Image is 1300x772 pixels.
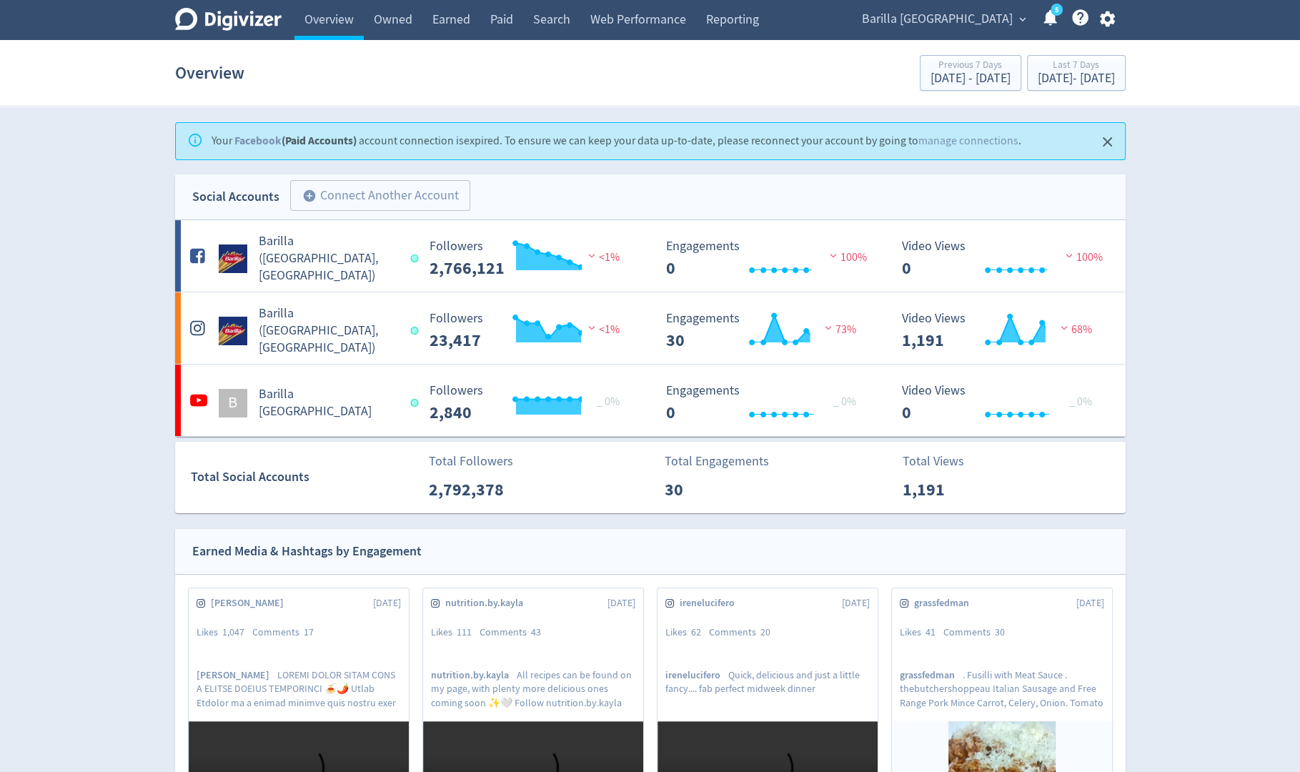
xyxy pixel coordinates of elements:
a: Barilla (AU, NZ) undefinedBarilla ([GEOGRAPHIC_DATA], [GEOGRAPHIC_DATA]) Followers --- Followers ... [175,220,1126,292]
div: Likes [431,625,480,640]
a: Facebook [234,133,282,148]
svg: Engagements 0 [659,384,873,422]
div: Comments [480,625,549,640]
span: _ 0% [597,395,620,409]
span: 100% [1062,250,1103,264]
div: Your account connection is expired . To ensure we can keep your data up-to-date, please reconnect... [212,127,1021,155]
p: Total Views [903,452,985,471]
div: Total Social Accounts [191,467,419,488]
span: irenelucifero [680,596,743,610]
img: negative-performance.svg [1057,322,1071,333]
span: [DATE] [1076,596,1104,610]
button: Connect Another Account [290,180,470,212]
a: Connect Another Account [279,182,470,212]
a: manage connections [918,134,1018,148]
span: [PERSON_NAME] [211,596,292,610]
span: Data last synced: 29 Sep 2025, 10:01am (AEST) [411,399,423,407]
div: Social Accounts [192,187,279,207]
div: Previous 7 Days [931,60,1011,72]
svg: Followers --- [422,239,637,277]
p: . Fusilli with Meat Sauce . thebutchershoppeau Italian Sausage and Free Range Pork Mince Carrot, ... [900,668,1104,708]
span: 17 [304,625,314,638]
a: 5 [1051,4,1063,16]
span: <1% [585,322,620,337]
p: 30 [665,477,747,503]
svg: Followers --- [422,312,637,350]
img: Barilla (AU, NZ) undefined [219,317,247,345]
a: Barilla (AU, NZ) undefinedBarilla ([GEOGRAPHIC_DATA], [GEOGRAPHIC_DATA]) Followers --- Followers ... [175,292,1126,364]
text: 5 [1054,5,1058,15]
span: [DATE] [373,596,401,610]
strong: (Paid Accounts) [234,133,357,148]
button: Previous 7 Days[DATE] - [DATE] [920,55,1021,91]
p: 1,191 [903,477,985,503]
span: 111 [457,625,472,638]
div: Likes [900,625,943,640]
span: 43 [531,625,541,638]
img: negative-performance.svg [1062,250,1076,261]
p: Total Followers [429,452,513,471]
span: grassfedman [900,668,963,682]
span: Barilla [GEOGRAPHIC_DATA] [862,8,1013,31]
a: BBarilla [GEOGRAPHIC_DATA] Followers --- _ 0% Followers 2,840 Engagements 0 Engagements 0 _ 0% Vi... [175,365,1126,436]
svg: Engagements 30 [659,312,873,350]
button: Last 7 Days[DATE]- [DATE] [1027,55,1126,91]
div: B [219,389,247,417]
img: negative-performance.svg [585,322,599,333]
p: Quick, delicious and just a little fancy.... fab perfect midweek dinner [665,668,870,708]
div: Earned Media & Hashtags by Engagement [192,541,422,562]
img: negative-performance.svg [585,250,599,261]
svg: Video Views 0 [895,239,1109,277]
span: Data last synced: 28 Sep 2025, 10:01pm (AEST) [411,254,423,262]
div: Comments [943,625,1013,640]
span: 62 [691,625,701,638]
span: nutrition.by.kayla [445,596,531,610]
h5: Barilla [GEOGRAPHIC_DATA] [259,386,398,420]
div: Likes [665,625,709,640]
svg: Engagements 0 [659,239,873,277]
p: LOREMI DOLOR SITAM CONS A ELITSE DOEIUS TEMPORINCI 🍝🌶️ Utlab Etdolor ma a enimad minimve quis nos... [197,668,401,708]
span: _ 0% [833,395,856,409]
span: 41 [926,625,936,638]
div: Comments [252,625,322,640]
div: Likes [197,625,252,640]
span: 68% [1057,322,1092,337]
span: Data last synced: 28 Sep 2025, 10:01pm (AEST) [411,327,423,335]
span: [DATE] [607,596,635,610]
span: 73% [821,322,856,337]
svg: Followers --- [422,384,637,422]
svg: Video Views 1,191 [895,312,1109,350]
span: [DATE] [842,596,870,610]
span: grassfedman [914,596,977,610]
span: 100% [826,250,867,264]
button: Close [1096,130,1119,154]
h5: Barilla ([GEOGRAPHIC_DATA], [GEOGRAPHIC_DATA]) [259,305,398,357]
img: negative-performance.svg [826,250,840,261]
span: add_circle [302,189,317,203]
h1: Overview [175,50,244,96]
img: negative-performance.svg [821,322,835,333]
p: Total Engagements [665,452,769,471]
img: Barilla (AU, NZ) undefined [219,244,247,273]
button: Barilla [GEOGRAPHIC_DATA] [857,8,1030,31]
span: 20 [760,625,770,638]
div: [DATE] - [DATE] [931,72,1011,85]
svg: Video Views 0 [895,384,1109,422]
span: irenelucifero [665,668,728,682]
span: _ 0% [1069,395,1092,409]
span: <1% [585,250,620,264]
span: 1,047 [222,625,244,638]
span: [PERSON_NAME] [197,668,277,682]
p: All recipes can be found on my page, with plenty more delicious ones coming soon ✨🤍 Follow nutrit... [431,668,635,708]
span: 30 [995,625,1005,638]
span: nutrition.by.kayla [431,668,517,682]
div: Last 7 Days [1038,60,1115,72]
div: Comments [709,625,778,640]
div: [DATE] - [DATE] [1038,72,1115,85]
h5: Barilla ([GEOGRAPHIC_DATA], [GEOGRAPHIC_DATA]) [259,233,398,284]
p: 2,792,378 [429,477,511,503]
span: expand_more [1016,13,1029,26]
